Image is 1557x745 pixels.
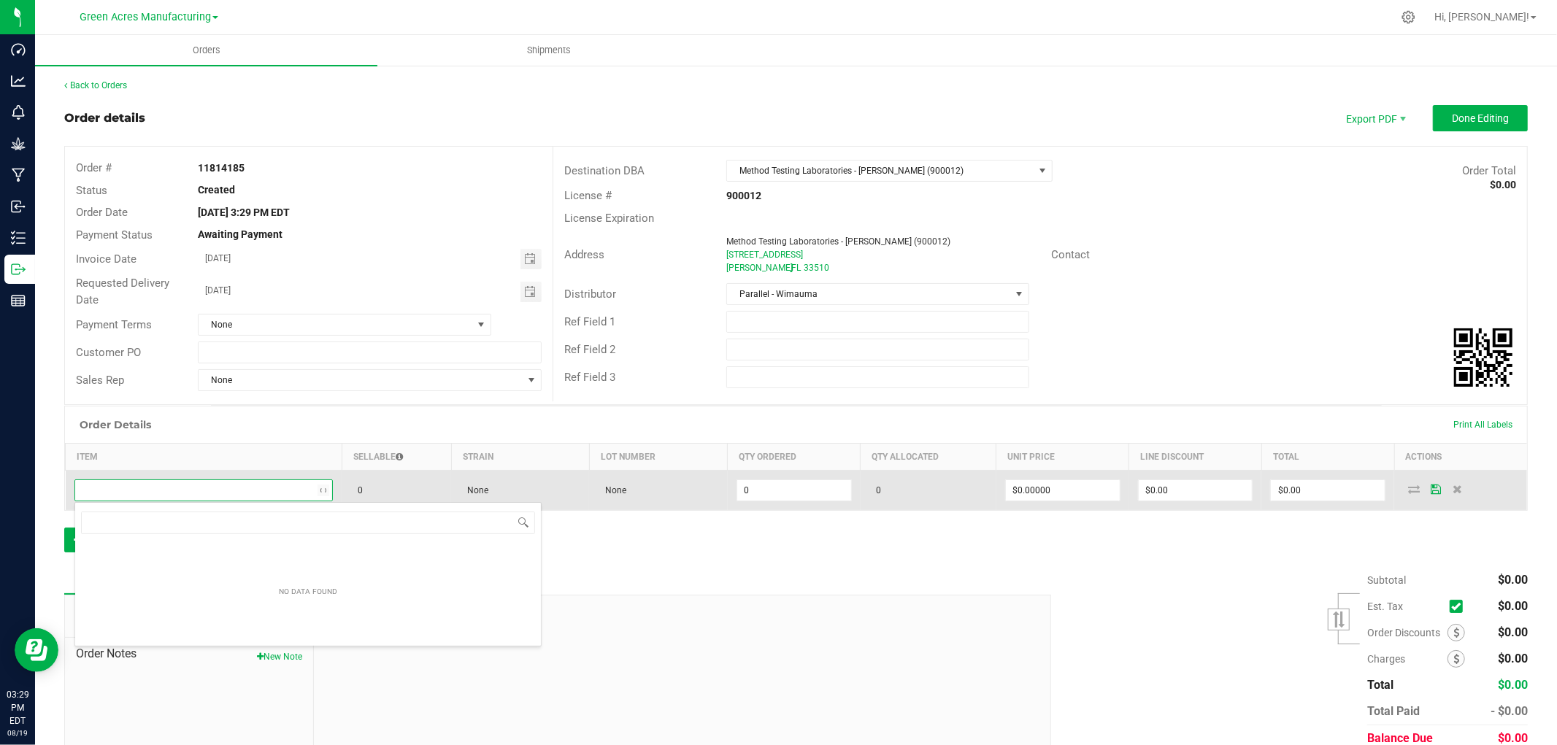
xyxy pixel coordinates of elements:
inline-svg: Inventory [11,231,26,245]
inline-svg: Reports [11,293,26,308]
strong: Awaiting Payment [198,228,282,240]
span: Charges [1367,653,1448,665]
h1: Order Details [80,419,151,431]
th: Total [1261,444,1394,471]
button: Done Editing [1433,105,1528,131]
span: Total [1367,678,1393,692]
span: $0.00 [1498,625,1528,639]
span: Ref Field 1 [564,315,615,328]
a: Orders [35,35,377,66]
th: Sellable [342,444,451,471]
span: Shipments [507,44,591,57]
th: Actions [1394,444,1527,471]
strong: Created [198,184,235,196]
span: Done Editing [1452,112,1509,124]
span: , [790,263,791,273]
th: Qty Allocated [861,444,996,471]
span: Customer PO [76,346,141,359]
span: None [598,485,626,495]
span: Status [76,184,107,197]
span: Toggle calendar [520,282,542,302]
span: Delete Order Detail [1447,485,1469,493]
span: Order Notes [76,645,302,663]
span: Contact [1051,248,1090,261]
span: Save Order Detail [1425,485,1447,493]
span: Parallel - Wimauma [727,284,1010,304]
span: License Expiration [564,212,654,225]
input: NO DATA FOUND [81,512,535,534]
span: Order Date [76,206,128,219]
span: Green Acres Manufacturing [80,11,211,23]
span: Total Paid [1367,704,1420,718]
th: Strain [451,444,589,471]
span: Address [564,248,604,261]
span: Order Discounts [1367,627,1448,638]
span: $0.00 [1498,573,1528,587]
div: Manage settings [1399,10,1418,24]
inline-svg: Inbound [11,199,26,214]
inline-svg: Grow [11,136,26,151]
th: Unit Price [996,444,1129,471]
span: Hi, [PERSON_NAME]! [1434,11,1529,23]
span: Method Testing Laboratories - [PERSON_NAME] (900012) [726,236,950,247]
span: $0.00 [1498,678,1528,692]
span: - $0.00 [1491,704,1528,718]
p: 03:29 PM EDT [7,688,28,727]
p: 08/19 [7,727,28,738]
input: 0 [1139,480,1253,501]
input: 0 [737,480,851,501]
inline-svg: Manufacturing [11,168,26,182]
span: 0 [869,485,882,495]
img: Scan me! [1454,328,1512,387]
span: Calculate excise tax [1450,597,1469,617]
th: Item [66,444,342,471]
strong: $0.00 [1490,179,1516,190]
span: Subtotal [1367,574,1406,586]
th: Qty Ordered [728,444,861,471]
a: Shipments [377,35,720,66]
th: Lot Number [589,444,727,471]
iframe: Resource center [15,628,58,672]
span: NO DATA FOUND [74,479,334,501]
span: Balance Due [1367,731,1433,745]
strong: 11814185 [198,162,245,174]
span: [STREET_ADDRESS] [726,250,803,260]
span: Invoice Date [76,252,137,266]
span: Destination DBA [564,164,645,177]
span: $0.00 [1498,599,1528,613]
span: License # [564,189,612,202]
span: Order # [76,161,112,174]
input: 0 [1006,480,1120,501]
a: Back to Orders [64,80,127,90]
span: 33510 [804,263,829,273]
span: Sales Rep [76,374,124,387]
strong: [DATE] 3:29 PM EDT [198,206,290,218]
span: $0.00 [1498,652,1528,665]
span: Method Testing Laboratories - [PERSON_NAME] (900012) [727,161,1034,181]
span: Requested Delivery Date [76,277,169,306]
span: Distributor [564,287,616,301]
th: Line Discount [1129,444,1262,471]
span: Print All Labels [1453,420,1512,430]
button: Add New Detail [64,528,162,552]
inline-svg: Outbound [11,262,26,277]
span: Order Total [1462,164,1516,177]
inline-svg: Analytics [11,74,26,88]
div: NO DATA FOUND [271,579,345,606]
span: FL [791,263,801,273]
span: Payment Status [76,228,153,242]
button: New Note [257,650,302,663]
span: Ref Field 3 [564,371,615,384]
strong: 900012 [726,190,761,201]
span: None [199,370,523,390]
span: $0.00 [1498,731,1528,745]
div: Notes [64,567,152,595]
span: Ref Field 2 [564,343,615,356]
span: None [199,314,472,335]
span: Est. Tax [1367,601,1444,612]
li: Export PDF [1331,105,1418,131]
input: 0 [1271,480,1385,501]
span: Payment Terms [76,318,152,331]
inline-svg: Dashboard [11,42,26,57]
